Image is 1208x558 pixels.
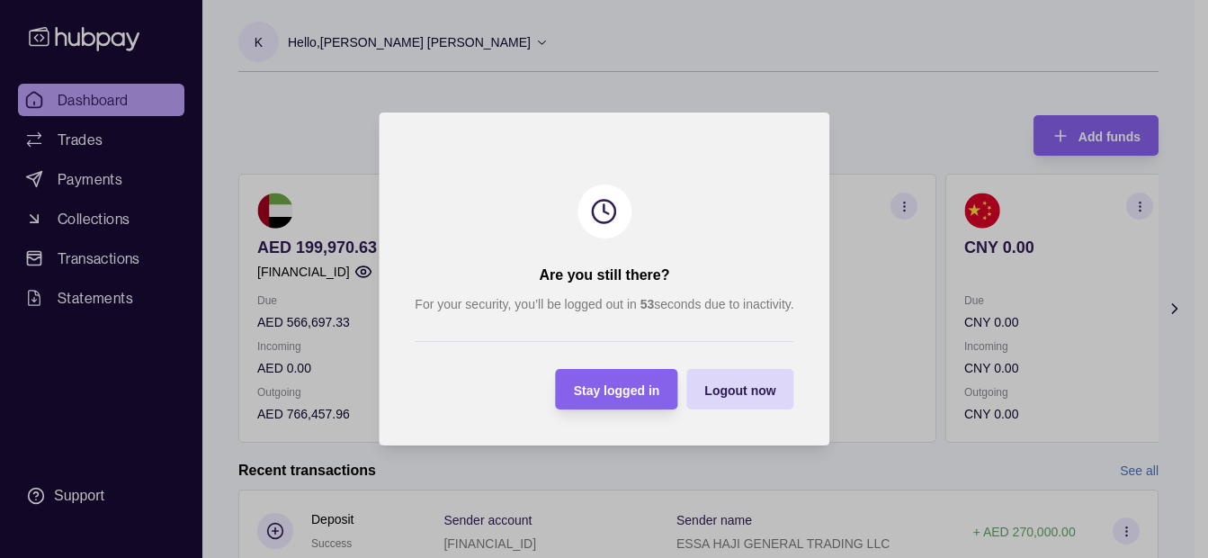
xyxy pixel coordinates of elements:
strong: 53 [640,297,654,311]
span: Stay logged in [573,383,659,398]
h2: Are you still there? [539,265,669,285]
button: Logout now [686,369,793,409]
p: For your security, you’ll be logged out in seconds due to inactivity. [415,294,793,314]
button: Stay logged in [555,369,677,409]
span: Logout now [704,383,775,398]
